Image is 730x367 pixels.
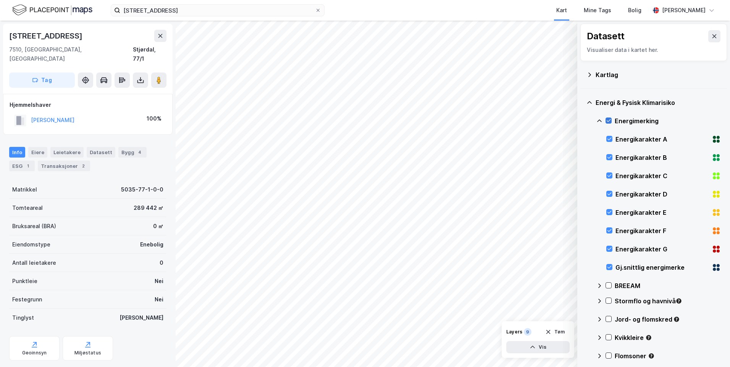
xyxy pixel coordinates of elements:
div: Geoinnsyn [22,350,47,356]
div: Energikarakter F [615,226,709,235]
div: Punktleie [12,277,37,286]
div: Energikarakter D [615,190,709,199]
div: Energikarakter B [615,153,709,162]
div: Datasett [87,147,115,158]
div: Gj.snittlig energimerke [615,263,709,272]
div: Nei [155,277,163,286]
div: Energikarakter E [615,208,709,217]
div: Leietakere [50,147,84,158]
iframe: Chat Widget [692,330,730,367]
div: Kartlag [596,70,721,79]
div: Kvikkleire [615,333,721,342]
div: Nei [155,295,163,304]
div: 289 442 ㎡ [134,203,163,212]
div: 0 [160,258,163,267]
div: Tooltip anchor [648,353,655,359]
div: Eiere [28,147,47,158]
div: ESG [9,161,35,171]
div: 4 [136,148,144,156]
div: BREEAM [615,281,721,290]
div: Transaksjoner [38,161,90,171]
div: [STREET_ADDRESS] [9,30,84,42]
div: 7510, [GEOGRAPHIC_DATA], [GEOGRAPHIC_DATA] [9,45,133,63]
div: Flomsoner [615,351,721,361]
div: Kart [556,6,567,15]
img: logo.f888ab2527a4732fd821a326f86c7f29.svg [12,3,92,17]
div: Energikarakter C [615,171,709,180]
div: 2 [79,162,87,170]
button: Tøm [540,326,570,338]
div: 5035-77-1-0-0 [121,185,163,194]
div: Jord- og flomskred [615,315,721,324]
div: Tomteareal [12,203,43,212]
div: Matrikkel [12,185,37,194]
div: Datasett [587,30,625,42]
div: Enebolig [140,240,163,249]
div: Antall leietakere [12,258,56,267]
div: Energimerking [615,116,721,126]
div: Eiendomstype [12,240,50,249]
div: Festegrunn [12,295,42,304]
div: Info [9,147,25,158]
div: Tooltip anchor [673,316,680,323]
div: 0 ㎡ [153,222,163,231]
div: Hjemmelshaver [10,100,166,109]
div: Mine Tags [584,6,611,15]
div: Layers [506,329,522,335]
div: Energikarakter G [615,245,709,254]
div: Energikarakter A [615,135,709,144]
div: [PERSON_NAME] [662,6,706,15]
div: Miljøstatus [74,350,101,356]
div: 9 [524,328,531,336]
div: [PERSON_NAME] [120,313,163,322]
button: Tag [9,72,75,88]
div: Bruksareal (BRA) [12,222,56,231]
div: Visualiser data i kartet her. [587,45,720,55]
div: Bygg [118,147,147,158]
div: Energi & Fysisk Klimarisiko [596,98,721,107]
button: Vis [506,341,570,353]
div: Tooltip anchor [645,334,652,341]
div: Bolig [628,6,641,15]
div: Stjørdal, 77/1 [133,45,166,63]
div: Tinglyst [12,313,34,322]
div: Tooltip anchor [675,298,682,304]
div: 1 [24,162,32,170]
input: Søk på adresse, matrikkel, gårdeiere, leietakere eller personer [120,5,315,16]
div: Stormflo og havnivå [615,296,721,306]
div: 100% [147,114,162,123]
